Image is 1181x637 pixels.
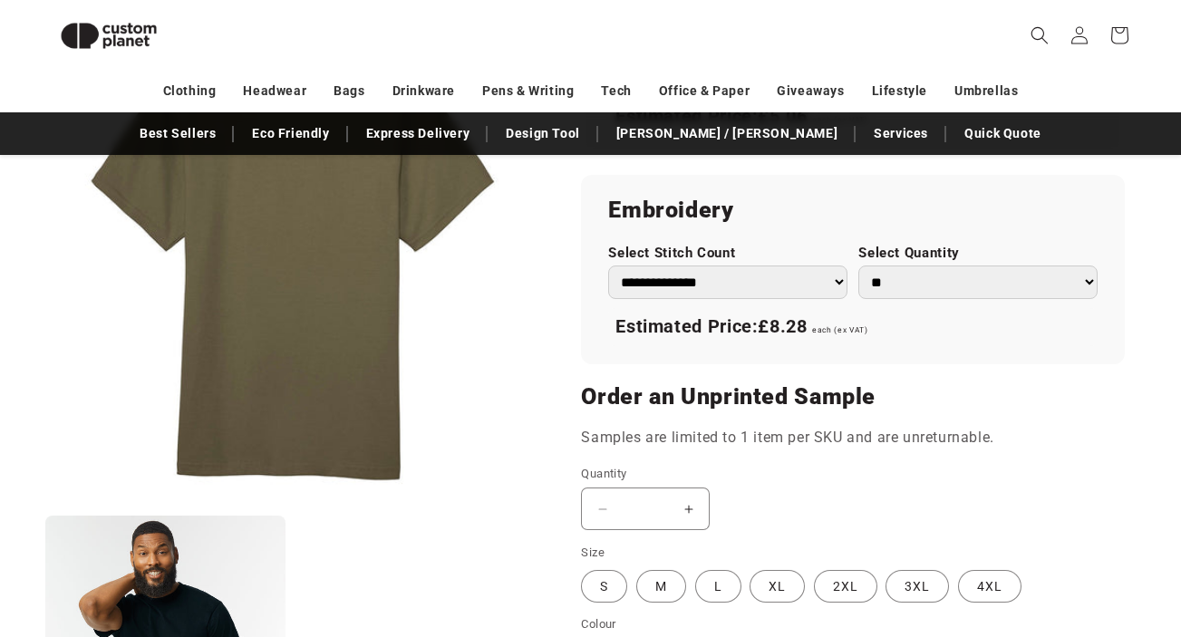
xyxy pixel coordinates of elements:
[954,75,1018,107] a: Umbrellas
[334,75,364,107] a: Bags
[695,570,741,603] label: L
[758,315,807,337] span: £8.28
[777,75,844,107] a: Giveaways
[131,118,225,150] a: Best Sellers
[482,75,574,107] a: Pens & Writing
[750,570,805,603] label: XL
[581,465,980,483] label: Quantity
[1020,15,1060,55] summary: Search
[865,118,937,150] a: Services
[243,118,338,150] a: Eco Friendly
[392,75,455,107] a: Drinkware
[955,118,1050,150] a: Quick Quote
[872,75,927,107] a: Lifestyle
[607,118,847,150] a: [PERSON_NAME] / [PERSON_NAME]
[163,75,217,107] a: Clothing
[659,75,750,107] a: Office & Paper
[601,75,631,107] a: Tech
[581,425,1125,451] p: Samples are limited to 1 item per SKU and are unreturnable.
[870,441,1181,637] iframe: Chat Widget
[812,325,867,334] span: each (ex VAT)
[581,544,606,562] legend: Size
[45,7,172,64] img: Custom Planet
[243,75,306,107] a: Headwear
[636,570,686,603] label: M
[581,615,617,633] legend: Colour
[581,570,627,603] label: S
[608,308,1098,346] div: Estimated Price:
[608,196,1098,225] h2: Embroidery
[581,382,1125,411] h2: Order an Unprinted Sample
[357,118,479,150] a: Express Delivery
[858,245,1098,262] label: Select Quantity
[608,245,847,262] label: Select Stitch Count
[497,118,589,150] a: Design Tool
[814,570,877,603] label: 2XL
